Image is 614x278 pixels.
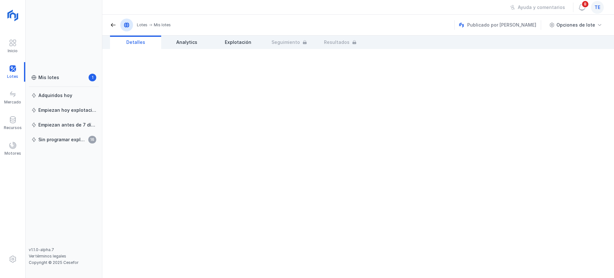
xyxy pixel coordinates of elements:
div: Opciones de lote [556,22,595,28]
div: Publicado por [PERSON_NAME] [459,20,542,30]
div: Motores [4,151,21,156]
a: Adquiridos hoy [29,90,99,101]
a: Detalles [110,36,161,49]
span: 8 [581,0,589,8]
span: 16 [88,136,96,143]
div: Mis lotes [154,22,171,28]
span: Seguimiento [272,39,300,45]
a: Explotación [212,36,264,49]
img: logoRight.svg [5,7,21,23]
span: 1 [89,74,96,81]
div: Recursos [4,125,22,130]
div: v1.1.0-alpha.7 [29,247,99,252]
img: nemus.svg [459,22,464,28]
a: Empiezan hoy explotación [29,104,99,116]
a: Seguimiento [264,36,315,49]
div: Ayuda y comentarios [518,4,565,11]
div: Empiezan hoy explotación [38,107,96,113]
a: Empiezan antes de 7 días [29,119,99,131]
div: Mercado [4,100,21,105]
a: Analytics [161,36,212,49]
span: te [594,4,600,11]
a: Ver términos legales [29,254,66,258]
span: Explotación [225,39,251,45]
span: Detalles [126,39,145,45]
a: Sin programar explotación16 [29,134,99,145]
div: Sin programar explotación [38,136,86,143]
div: Mis lotes [38,74,59,81]
div: Lotes [137,22,147,28]
div: Adquiridos hoy [38,92,72,99]
span: Analytics [176,39,197,45]
a: Resultados [315,36,366,49]
button: Ayuda y comentarios [506,2,569,13]
div: Copyright © 2025 Cesefor [29,260,99,265]
a: Mis lotes1 [29,72,99,83]
span: Resultados [324,39,350,45]
div: Inicio [8,48,18,53]
div: Empiezan antes de 7 días [38,122,96,128]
